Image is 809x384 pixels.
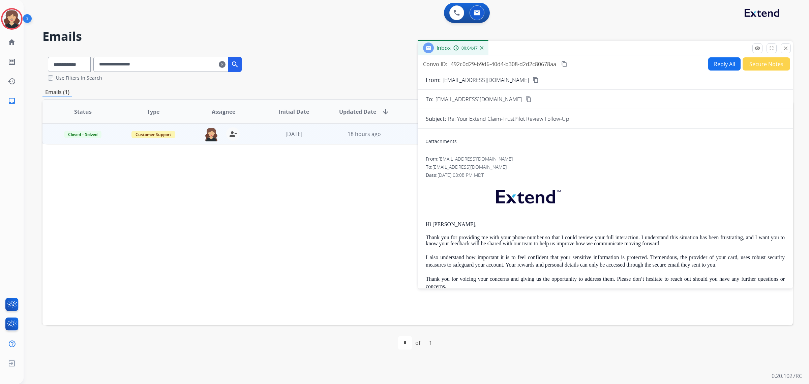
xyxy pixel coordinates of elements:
span: Closed – Solved [64,131,101,138]
span: [EMAIL_ADDRESS][DOMAIN_NAME] [436,95,522,103]
mat-icon: remove_red_eye [754,45,760,51]
button: Secure Notes [743,57,790,71]
span: Type [147,108,159,116]
p: I also understand how important it is to feel confident that your sensitive information is protec... [426,254,785,269]
mat-icon: home [8,38,16,46]
span: 18 hours ago [348,130,381,138]
mat-icon: search [231,60,239,68]
mat-icon: fullscreen [769,45,775,51]
span: [DATE] [286,130,302,138]
mat-icon: inbox [8,97,16,105]
p: Subject: [426,115,446,123]
div: To: [426,164,785,170]
p: Emails (1) [42,88,72,97]
p: Re: Your Extend Claim-TrustPilot Review Follow-Up [448,115,569,123]
mat-icon: history [8,77,16,85]
p: 0.20.1027RC [772,372,802,380]
div: attachments [426,138,457,145]
button: Reply All [708,57,741,71]
mat-icon: content_copy [561,61,567,67]
label: Use Filters In Search [56,75,102,81]
p: Hi [PERSON_NAME], [426,221,785,227]
span: [DATE] 03:08 PM MDT [438,172,484,178]
div: of [415,339,420,347]
span: Initial Date [279,108,309,116]
img: extend.png [488,182,567,209]
p: Convo ID: [423,60,447,68]
mat-icon: clear [219,60,226,68]
span: 492c0d29-b9d6-40d4-b308-d2d2c80678aa [451,60,556,68]
h2: Emails [42,30,793,43]
span: Inbox [437,44,451,52]
p: Thank you for providing me with your phone number so that I could review your full interaction. I... [426,235,785,247]
p: From: [426,76,441,84]
div: From: [426,156,785,162]
img: avatar [2,9,21,28]
span: Status [74,108,92,116]
span: [EMAIL_ADDRESS][DOMAIN_NAME] [439,156,513,162]
p: Thank you for voicing your concerns and giving us the opportunity to address them. Please don’t h... [426,275,785,290]
div: 1 [424,336,438,350]
mat-icon: close [783,45,789,51]
mat-icon: content_copy [533,77,539,83]
span: 00:04:47 [461,46,478,51]
span: [EMAIL_ADDRESS][DOMAIN_NAME] [432,164,507,170]
img: agent-avatar [205,127,218,141]
span: Assignee [212,108,235,116]
mat-icon: person_remove [229,130,237,138]
mat-icon: list_alt [8,58,16,66]
p: To: [426,95,433,103]
mat-icon: arrow_downward [382,108,390,116]
p: [EMAIL_ADDRESS][DOMAIN_NAME] [443,76,529,84]
mat-icon: content_copy [526,96,532,102]
div: Date: [426,172,785,179]
span: 0 [426,138,428,144]
span: Customer Support [131,131,175,138]
span: Updated Date [339,108,376,116]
